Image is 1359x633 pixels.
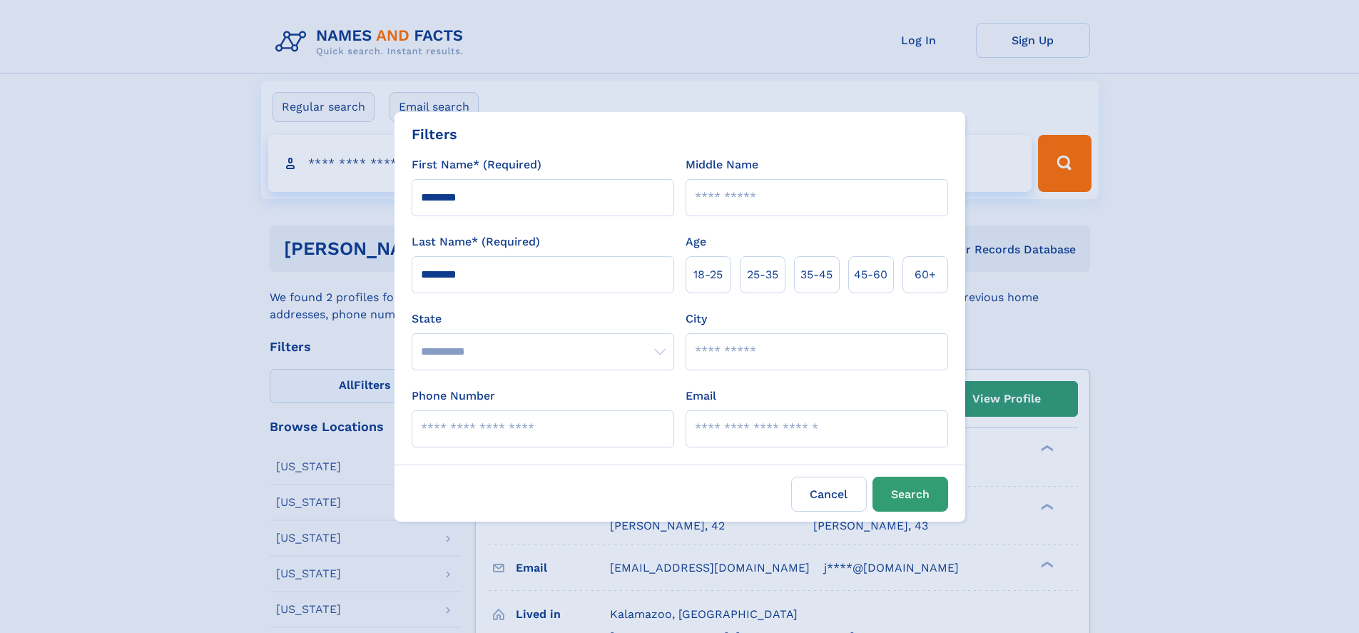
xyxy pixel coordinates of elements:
[686,388,716,405] label: Email
[791,477,867,512] label: Cancel
[872,477,948,512] button: Search
[412,233,540,250] label: Last Name* (Required)
[412,156,541,173] label: First Name* (Required)
[412,310,674,328] label: State
[800,266,833,283] span: 35‑45
[686,310,707,328] label: City
[854,266,887,283] span: 45‑60
[747,266,778,283] span: 25‑35
[686,156,758,173] label: Middle Name
[915,266,936,283] span: 60+
[686,233,706,250] label: Age
[412,388,495,405] label: Phone Number
[412,123,457,145] div: Filters
[693,266,723,283] span: 18‑25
